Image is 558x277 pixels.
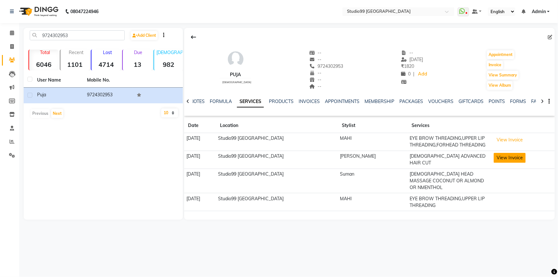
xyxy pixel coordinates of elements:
button: View Album [487,81,513,90]
span: -- [309,57,321,62]
th: Services [408,118,491,133]
span: -- [401,50,413,56]
td: Suman [338,169,408,193]
span: Admin [532,8,546,15]
div: Back to Client [187,31,200,43]
button: View Invoice [494,153,526,163]
a: SERVICES [237,96,264,107]
td: Studio99 [GEOGRAPHIC_DATA] [216,133,338,151]
td: EYE BROW THREADING,UPPER LIP THREADING [408,193,491,211]
th: Location [216,118,338,133]
a: INVOICES [299,99,320,104]
a: POINTS [489,99,505,104]
strong: 6046 [29,60,59,68]
b: 08047224946 [70,3,98,20]
a: FORMS [510,99,526,104]
td: MAHI [338,133,408,151]
p: [DEMOGRAPHIC_DATA] [157,50,184,55]
button: Next [51,109,63,118]
span: -- [309,70,321,76]
span: 0 [401,71,411,77]
img: logo [16,3,60,20]
td: Studio99 [GEOGRAPHIC_DATA] [216,151,338,169]
strong: 4714 [91,60,121,68]
a: APPOINTMENTS [325,99,359,104]
span: 1820 [401,63,414,69]
span: [DEMOGRAPHIC_DATA] [222,81,251,84]
button: Invoice [487,60,503,69]
div: puja [220,71,251,78]
p: Due [124,50,152,55]
button: View Summary [487,71,519,80]
a: MEMBERSHIP [365,99,394,104]
span: -- [309,77,321,83]
p: Lost [94,50,121,55]
strong: 1101 [60,60,90,68]
a: PRODUCTS [269,99,294,104]
a: PACKAGES [399,99,423,104]
img: avatar [226,50,245,69]
a: Add [417,70,428,79]
strong: 13 [123,60,152,68]
button: View Invoice [494,135,526,145]
td: MAHI [338,193,408,211]
p: Total [32,50,59,55]
td: [DATE] [184,151,216,169]
button: Appointment [487,50,514,59]
a: FORMULA [210,99,232,104]
th: User Name [33,73,83,88]
td: [DATE] [184,133,216,151]
th: Stylist [338,118,408,133]
th: Mobile No. [83,73,133,88]
span: | [413,71,414,77]
p: Recent [63,50,90,55]
a: GIFTCARDS [459,99,483,104]
strong: 982 [154,60,184,68]
span: ₹ [401,63,404,69]
span: -- [309,83,321,89]
td: [DATE] [184,169,216,193]
td: 9724302953 [83,88,133,103]
a: NOTES [190,99,205,104]
td: Studio99 [GEOGRAPHIC_DATA] [216,169,338,193]
td: [DATE] [184,193,216,211]
td: [DEMOGRAPHIC_DATA] ADVANCED HAIR CUT [408,151,491,169]
a: Add Client [131,31,158,40]
span: -- [309,50,321,56]
span: [DATE] [401,57,423,62]
td: Studio99 [GEOGRAPHIC_DATA] [216,193,338,211]
td: EYE BROW THREADING,UPPER LIP THREADING,FORHEAD THREADING [408,133,491,151]
span: puja [37,92,46,98]
input: Search by Name/Mobile/Email/Code [30,30,125,40]
a: VOUCHERS [428,99,453,104]
td: [PERSON_NAME] [338,151,408,169]
td: [DEMOGRAPHIC_DATA] HEAD MASSAGE COCONUT OR ALMOND OR NMENTHOL [408,169,491,193]
span: 9724302953 [309,63,343,69]
a: FAMILY [531,99,546,104]
th: Date [184,118,216,133]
